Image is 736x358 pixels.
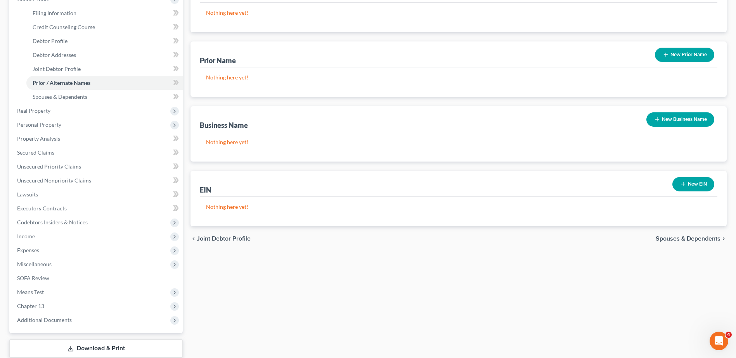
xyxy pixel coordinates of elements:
[17,149,54,156] span: Secured Claims
[33,10,76,16] span: Filing Information
[190,236,251,242] button: chevron_left Joint Debtor Profile
[17,163,81,170] span: Unsecured Priority Claims
[646,112,714,127] button: New Business Name
[17,317,72,323] span: Additional Documents
[17,135,60,142] span: Property Analysis
[11,271,183,285] a: SOFA Review
[33,79,90,86] span: Prior / Alternate Names
[656,236,727,242] button: Spouses & Dependents chevron_right
[200,56,236,65] div: Prior Name
[26,48,183,62] a: Debtor Addresses
[11,201,183,215] a: Executory Contracts
[33,93,87,100] span: Spouses & Dependents
[206,203,711,211] p: Nothing here yet!
[17,205,67,212] span: Executory Contracts
[17,219,88,225] span: Codebtors Insiders & Notices
[672,177,714,191] button: New EIN
[17,191,38,198] span: Lawsuits
[26,20,183,34] a: Credit Counseling Course
[206,74,711,81] p: Nothing here yet!
[206,9,711,17] p: Nothing here yet!
[190,236,197,242] i: chevron_left
[11,174,183,188] a: Unsecured Nonpriority Claims
[11,132,183,146] a: Property Analysis
[26,90,183,104] a: Spouses & Dependents
[11,160,183,174] a: Unsecured Priority Claims
[720,236,727,242] i: chevron_right
[17,289,44,295] span: Means Test
[9,339,183,358] a: Download & Print
[710,332,728,350] iframe: Intercom live chat
[200,185,211,194] div: EIN
[726,332,732,338] span: 4
[33,24,95,30] span: Credit Counseling Course
[33,52,76,58] span: Debtor Addresses
[11,188,183,201] a: Lawsuits
[33,65,81,72] span: Joint Debtor Profile
[17,303,44,309] span: Chapter 13
[197,236,251,242] span: Joint Debtor Profile
[17,121,61,128] span: Personal Property
[26,62,183,76] a: Joint Debtor Profile
[17,107,50,114] span: Real Property
[656,236,720,242] span: Spouses & Dependents
[200,120,248,130] div: Business Name
[26,34,183,48] a: Debtor Profile
[17,247,39,253] span: Expenses
[11,146,183,160] a: Secured Claims
[26,6,183,20] a: Filing Information
[17,233,35,239] span: Income
[206,138,711,146] p: Nothing here yet!
[17,261,52,267] span: Miscellaneous
[26,76,183,90] a: Prior / Alternate Names
[655,48,714,62] button: New Prior Name
[17,177,91,184] span: Unsecured Nonpriority Claims
[33,38,68,44] span: Debtor Profile
[17,275,49,281] span: SOFA Review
